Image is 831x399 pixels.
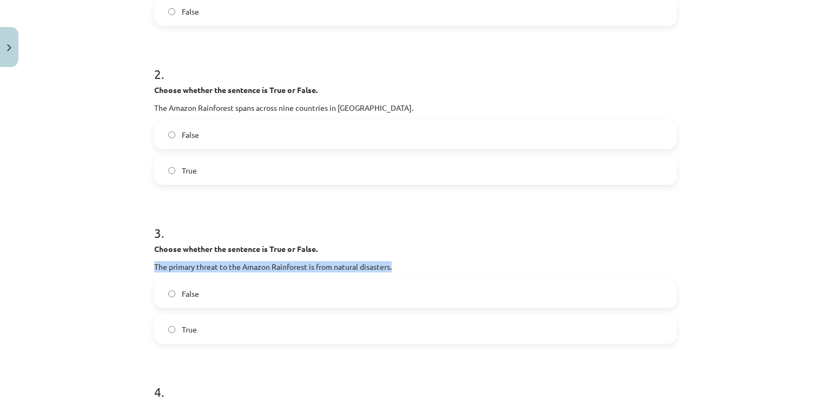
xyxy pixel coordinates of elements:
strong: Choose whether the sentence is True or False. [154,244,318,254]
input: True [168,326,175,333]
p: The primary threat to the Amazon Rainforest is from natural disasters. [154,261,677,272]
span: True [182,324,197,335]
strong: Choose whether the sentence is True or False. [154,85,318,95]
p: The Amazon Rainforest spans across nine countries in [GEOGRAPHIC_DATA]. [154,102,677,114]
h1: 4 . [154,365,677,399]
input: False [168,131,175,138]
span: False [182,129,199,141]
span: False [182,288,199,300]
input: True [168,167,175,174]
img: icon-close-lesson-0947bae3869378f0d4975bcd49f059093ad1ed9edebbc8119c70593378902aed.svg [7,44,11,51]
h1: 2 . [154,48,677,81]
span: False [182,6,199,17]
span: True [182,165,197,176]
input: False [168,290,175,297]
h1: 3 . [154,207,677,240]
input: False [168,8,175,15]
